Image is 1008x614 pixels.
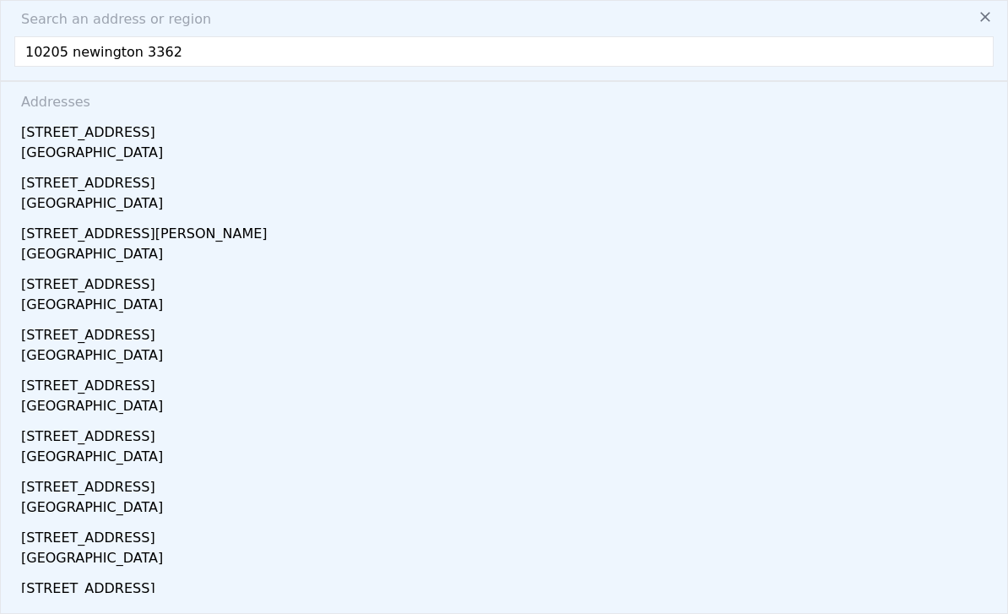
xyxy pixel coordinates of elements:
[21,244,994,268] div: [GEOGRAPHIC_DATA]
[21,420,994,447] div: [STREET_ADDRESS]
[21,295,994,318] div: [GEOGRAPHIC_DATA]
[21,116,994,143] div: [STREET_ADDRESS]
[21,447,994,470] div: [GEOGRAPHIC_DATA]
[21,521,994,548] div: [STREET_ADDRESS]
[21,396,994,420] div: [GEOGRAPHIC_DATA]
[21,548,994,572] div: [GEOGRAPHIC_DATA]
[21,217,994,244] div: [STREET_ADDRESS][PERSON_NAME]
[21,166,994,193] div: [STREET_ADDRESS]
[21,318,994,345] div: [STREET_ADDRESS]
[21,572,994,599] div: [STREET_ADDRESS]
[21,497,994,521] div: [GEOGRAPHIC_DATA]
[21,345,994,369] div: [GEOGRAPHIC_DATA]
[21,268,994,295] div: [STREET_ADDRESS]
[14,82,994,116] div: Addresses
[21,369,994,396] div: [STREET_ADDRESS]
[8,9,211,30] span: Search an address or region
[21,143,994,166] div: [GEOGRAPHIC_DATA]
[21,470,994,497] div: [STREET_ADDRESS]
[21,193,994,217] div: [GEOGRAPHIC_DATA]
